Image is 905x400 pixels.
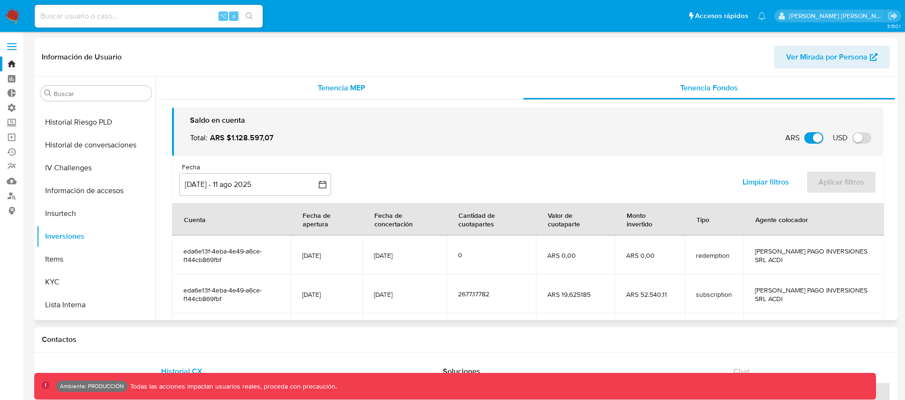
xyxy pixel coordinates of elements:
button: Listas Externas [37,316,155,339]
h1: Contactos [42,335,890,344]
button: Buscar [44,89,52,97]
button: Items [37,248,155,271]
input: Buscar [54,89,148,98]
button: Historial Riesgo PLD [37,111,155,134]
span: Ver Mirada por Persona [786,46,867,68]
span: s [232,11,235,20]
span: Chat [734,366,750,377]
button: Historial de conversaciones [37,134,155,156]
button: IV Challenges [37,156,155,179]
button: Ver Mirada por Persona [774,46,890,68]
a: Notificaciones [758,12,766,20]
button: Información de accesos [37,179,155,202]
span: ⌥ [219,11,227,20]
button: Lista Interna [37,293,155,316]
input: Buscar usuario o caso... [35,10,263,22]
span: Historial CX [161,366,202,377]
p: Ambiente: PRODUCCIÓN [60,384,124,388]
a: Salir [888,11,898,21]
span: Accesos rápidos [695,11,748,21]
h1: Información de Usuario [42,52,122,62]
button: Insurtech [37,202,155,225]
p: Todas las acciones impactan usuarios reales, proceda con precaución. [128,382,337,391]
button: KYC [37,271,155,293]
p: victor.david@mercadolibre.com.co [789,11,885,20]
button: search-icon [239,10,259,23]
span: Soluciones [443,366,480,377]
button: Inversiones [37,225,155,248]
